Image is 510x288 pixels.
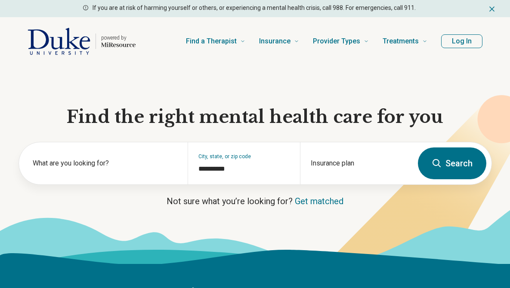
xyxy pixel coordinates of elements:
a: Provider Types [313,24,369,58]
h1: Find the right mental health care for you [19,106,492,128]
span: Insurance [259,35,291,47]
button: Log In [441,34,482,48]
span: Treatments [383,35,419,47]
a: Insurance [259,24,299,58]
label: What are you looking for? [33,158,177,169]
span: Find a Therapist [186,35,237,47]
p: Not sure what you’re looking for? [19,195,492,207]
a: Find a Therapist [186,24,245,58]
a: Home page [28,28,136,55]
a: Treatments [383,24,427,58]
span: Provider Types [313,35,360,47]
p: If you are at risk of harming yourself or others, or experiencing a mental health crisis, call 98... [93,3,416,12]
button: Dismiss [488,3,496,14]
button: Search [418,147,486,179]
p: powered by [101,34,136,41]
a: Get matched [295,196,343,206]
